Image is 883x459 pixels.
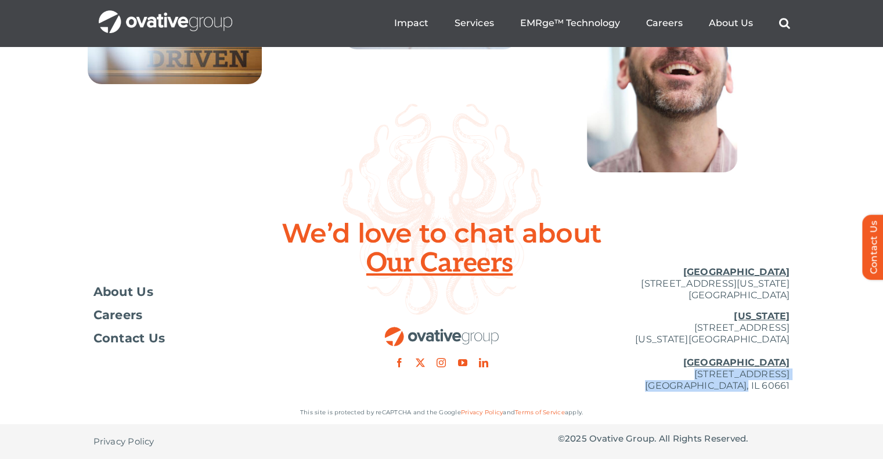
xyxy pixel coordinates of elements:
[99,9,232,20] a: OG_Full_horizontal_WHT
[437,358,446,367] a: instagram
[558,433,790,444] p: © Ovative Group. All Rights Reserved.
[683,357,790,368] u: [GEOGRAPHIC_DATA]
[93,332,326,344] a: Contact Us
[565,433,587,444] span: 2025
[394,17,428,29] a: Impact
[558,266,790,301] p: [STREET_ADDRESS][US_STATE] [GEOGRAPHIC_DATA]
[93,309,143,321] span: Careers
[458,358,467,367] a: youtube
[395,358,404,367] a: facebook
[93,286,326,344] nav: Footer Menu
[384,326,500,337] a: OG_Full_horizontal_RGB
[479,358,488,367] a: linkedin
[93,424,326,459] nav: Footer - Privacy Policy
[93,286,154,298] span: About Us
[520,17,619,29] a: EMRge™ Technology
[394,5,790,42] nav: Menu
[455,17,493,29] a: Services
[708,17,752,29] a: About Us
[587,21,738,172] img: Home – Careers 8
[416,358,425,367] a: twitter
[93,436,154,447] span: Privacy Policy
[779,17,790,29] a: Search
[683,266,790,277] u: [GEOGRAPHIC_DATA]
[93,407,790,418] p: This site is protected by reCAPTCHA and the Google and apply.
[93,286,326,298] a: About Us
[93,309,326,321] a: Careers
[93,332,165,344] span: Contact Us
[461,409,503,416] a: Privacy Policy
[366,249,517,278] span: Our Careers
[646,17,682,29] a: Careers
[515,409,565,416] a: Terms of Service
[93,424,154,459] a: Privacy Policy
[558,310,790,392] p: [STREET_ADDRESS] [US_STATE][GEOGRAPHIC_DATA] [STREET_ADDRESS] [GEOGRAPHIC_DATA], IL 60661
[734,310,790,321] u: [US_STATE]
